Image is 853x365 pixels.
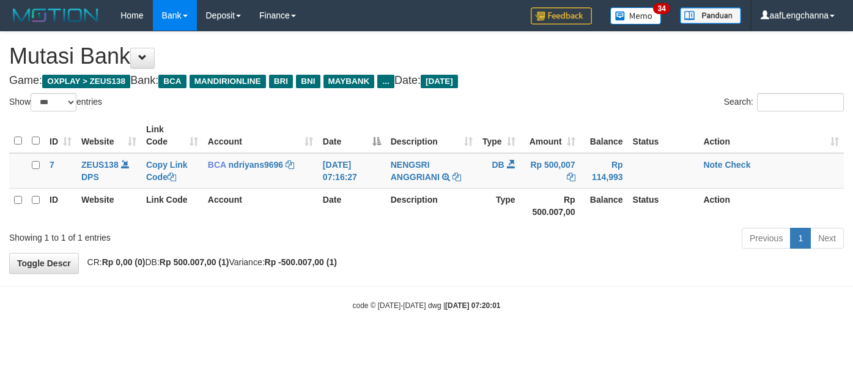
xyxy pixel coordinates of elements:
img: panduan.png [680,7,741,24]
h1: Mutasi Bank [9,44,844,69]
th: Balance [580,188,628,223]
th: Type: activate to sort column ascending [478,118,520,153]
th: Status [628,188,699,223]
strong: Rp 0,00 (0) [102,257,146,267]
a: Copy Rp 500,007 to clipboard [567,172,575,182]
span: CR: DB: Variance: [81,257,337,267]
small: code © [DATE]-[DATE] dwg | [353,301,501,310]
th: Amount: activate to sort column ascending [520,118,580,153]
td: DPS [76,153,141,189]
td: Rp 114,993 [580,153,628,189]
span: BCA [158,75,186,88]
th: Balance [580,118,628,153]
h4: Game: Bank: Date: [9,75,844,87]
th: Action: activate to sort column ascending [698,118,844,153]
th: Description [386,188,478,223]
div: Showing 1 to 1 of 1 entries [9,227,346,244]
img: MOTION_logo.png [9,6,102,24]
span: BNI [296,75,320,88]
th: Account: activate to sort column ascending [203,118,318,153]
th: Date [318,188,386,223]
th: Rp 500.007,00 [520,188,580,223]
a: Copy Link Code [146,160,188,182]
th: Status [628,118,699,153]
th: Website [76,188,141,223]
span: 34 [653,3,670,14]
a: Copy NENGSRI ANGGRIANI to clipboard [452,172,461,182]
a: Next [810,228,844,249]
a: ZEUS138 [81,160,119,170]
img: Button%20Memo.svg [610,7,662,24]
a: Check [725,160,750,170]
th: Type [478,188,520,223]
span: MAYBANK [323,75,375,88]
span: BCA [208,160,226,170]
a: Previous [742,228,791,249]
th: ID: activate to sort column ascending [45,118,76,153]
th: Date: activate to sort column descending [318,118,386,153]
th: Description: activate to sort column ascending [386,118,478,153]
strong: [DATE] 07:20:01 [445,301,500,310]
th: ID [45,188,76,223]
span: OXPLAY > ZEUS138 [42,75,130,88]
span: DB [492,160,504,170]
th: Website: activate to sort column ascending [76,118,141,153]
td: Rp 500,007 [520,153,580,189]
strong: Rp 500.007,00 (1) [160,257,229,267]
strong: Rp -500.007,00 (1) [265,257,337,267]
select: Showentries [31,93,76,111]
a: Toggle Descr [9,253,79,274]
th: Action [698,188,844,223]
span: BRI [269,75,293,88]
span: 7 [50,160,54,170]
th: Link Code [141,188,203,223]
span: [DATE] [421,75,458,88]
th: Link Code: activate to sort column ascending [141,118,203,153]
span: MANDIRIONLINE [190,75,266,88]
label: Show entries [9,93,102,111]
input: Search: [757,93,844,111]
td: [DATE] 07:16:27 [318,153,386,189]
label: Search: [724,93,844,111]
a: Copy ndriyans9696 to clipboard [286,160,294,170]
a: ndriyans9696 [229,160,284,170]
a: 1 [790,228,811,249]
span: ... [377,75,394,88]
a: NENGSRI ANGGRIANI [391,160,440,182]
img: Feedback.jpg [531,7,592,24]
th: Account [203,188,318,223]
a: Note [703,160,722,170]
